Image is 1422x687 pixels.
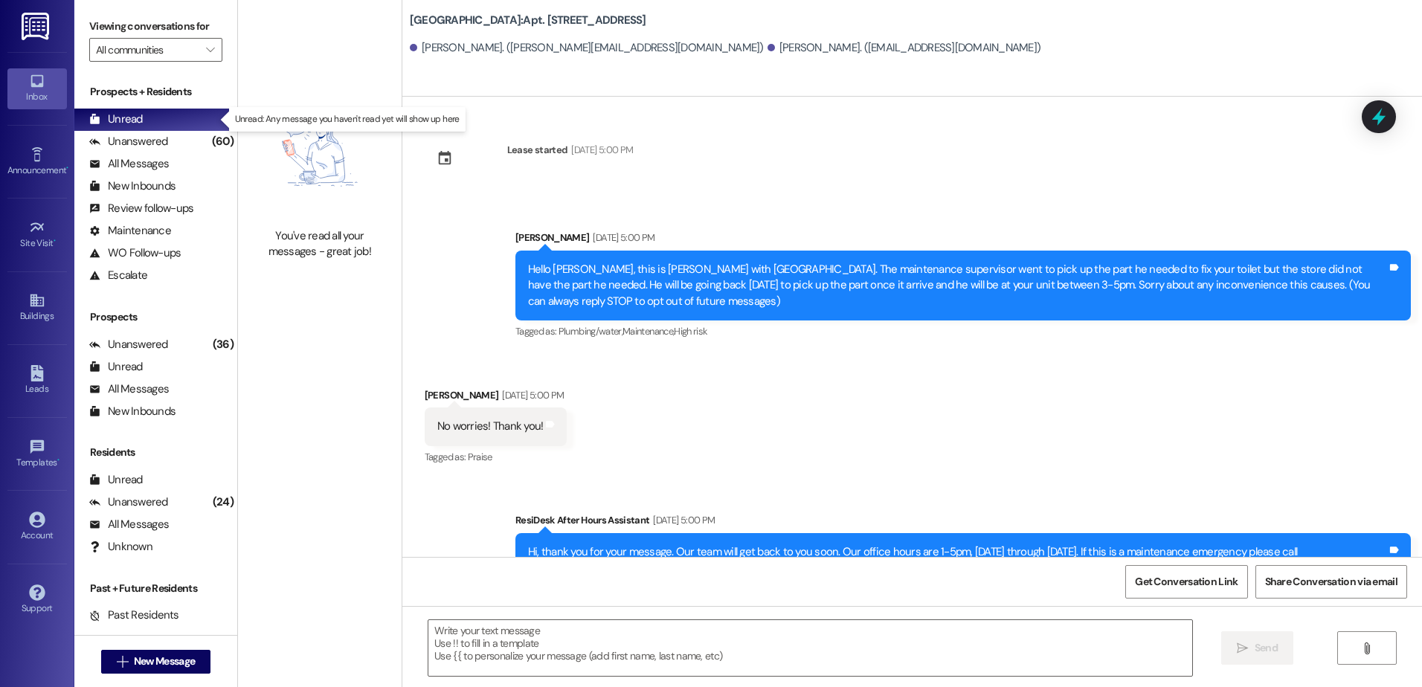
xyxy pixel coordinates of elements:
[89,245,181,261] div: WO Follow-ups
[74,84,237,100] div: Prospects + Residents
[89,539,152,555] div: Unknown
[622,325,674,338] span: Maintenance ,
[208,130,237,153] div: (60)
[7,434,67,474] a: Templates •
[74,445,237,460] div: Residents
[649,512,715,528] div: [DATE] 5:00 PM
[498,387,564,403] div: [DATE] 5:00 PM
[425,387,567,408] div: [PERSON_NAME]
[515,320,1411,342] div: Tagged as:
[57,455,59,465] span: •
[1221,631,1293,665] button: Send
[254,83,385,221] img: empty-state
[528,262,1387,309] div: Hello [PERSON_NAME], this is [PERSON_NAME] with [GEOGRAPHIC_DATA]. The maintenance supervisor wen...
[528,544,1387,576] div: Hi, thank you for your message. Our team will get back to you soon. Our office hours are 1-5pm, [...
[7,215,67,255] a: Site Visit •
[89,268,147,283] div: Escalate
[74,309,237,325] div: Prospects
[96,38,199,62] input: All communities
[89,381,169,397] div: All Messages
[89,359,143,375] div: Unread
[89,223,171,239] div: Maintenance
[507,142,568,158] div: Lease started
[254,228,385,260] div: You've read all your messages - great job!
[89,156,169,172] div: All Messages
[209,333,237,356] div: (36)
[7,507,67,547] a: Account
[235,113,460,126] p: Unread: Any message you haven't read yet will show up here
[1255,640,1278,656] span: Send
[101,650,211,674] button: New Message
[74,581,237,596] div: Past + Future Residents
[54,236,56,246] span: •
[768,40,1041,56] div: [PERSON_NAME]. ([EMAIL_ADDRESS][DOMAIN_NAME])
[89,178,176,194] div: New Inbounds
[1361,642,1372,654] i: 
[410,13,646,28] b: [GEOGRAPHIC_DATA]: Apt. [STREET_ADDRESS]
[89,201,193,216] div: Review follow-ups
[22,13,52,40] img: ResiDesk Logo
[468,451,492,463] span: Praise
[674,325,707,338] span: High risk
[7,361,67,401] a: Leads
[7,288,67,328] a: Buildings
[515,512,1411,533] div: ResiDesk After Hours Assistant
[89,494,168,510] div: Unanswered
[589,230,654,245] div: [DATE] 5:00 PM
[89,404,176,419] div: New Inbounds
[89,134,168,149] div: Unanswered
[1237,642,1248,654] i: 
[515,230,1411,251] div: [PERSON_NAME]
[559,325,622,338] span: Plumbing/water ,
[134,654,195,669] span: New Message
[1265,574,1397,590] span: Share Conversation via email
[1135,574,1238,590] span: Get Conversation Link
[1255,565,1407,599] button: Share Conversation via email
[425,446,567,468] div: Tagged as:
[7,580,67,620] a: Support
[89,517,169,532] div: All Messages
[89,337,168,352] div: Unanswered
[66,163,68,173] span: •
[117,656,128,668] i: 
[1125,565,1247,599] button: Get Conversation Link
[206,44,214,56] i: 
[89,472,143,488] div: Unread
[567,142,633,158] div: [DATE] 5:00 PM
[437,419,544,434] div: No worries! Thank you!
[7,68,67,109] a: Inbox
[89,607,179,623] div: Past Residents
[89,112,143,127] div: Unread
[89,15,222,38] label: Viewing conversations for
[209,491,237,514] div: (24)
[410,40,764,56] div: [PERSON_NAME]. ([PERSON_NAME][EMAIL_ADDRESS][DOMAIN_NAME])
